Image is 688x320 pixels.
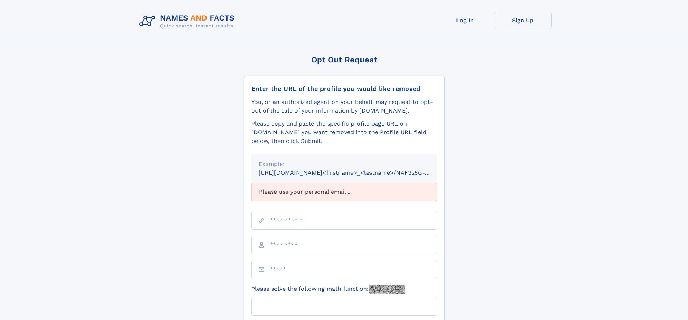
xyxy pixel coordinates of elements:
div: Enter the URL of the profile you would like removed [251,85,437,93]
div: Please copy and paste the specific profile page URL on [DOMAIN_NAME] you want removed into the Pr... [251,119,437,145]
img: Logo Names and Facts [137,12,241,31]
a: Sign Up [494,12,552,29]
label: Please solve the following math function: [251,285,405,294]
a: Log In [436,12,494,29]
small: [URL][DOMAIN_NAME]<firstname>_<lastname>/NAF325G-xxxxxxxx [259,169,451,176]
div: Example: [259,160,430,168]
div: You, or an authorized agent on your behalf, may request to opt-out of the sale of your informatio... [251,98,437,115]
div: Opt Out Request [244,55,445,64]
div: Please use your personal email ... [251,183,437,201]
